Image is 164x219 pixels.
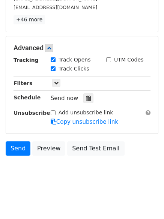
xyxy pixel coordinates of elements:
[14,44,150,52] h5: Advanced
[14,94,41,100] strong: Schedule
[6,141,30,156] a: Send
[114,56,143,64] label: UTM Codes
[14,15,45,24] a: +46 more
[32,141,65,156] a: Preview
[51,118,118,125] a: Copy unsubscribe link
[59,109,113,117] label: Add unsubscribe link
[51,95,78,102] span: Send now
[126,183,164,219] iframe: Chat Widget
[14,110,50,116] strong: Unsubscribe
[14,4,97,10] small: [EMAIL_ADDRESS][DOMAIN_NAME]
[59,56,91,64] label: Track Opens
[67,141,124,156] a: Send Test Email
[59,65,89,73] label: Track Clicks
[14,80,33,86] strong: Filters
[14,57,39,63] strong: Tracking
